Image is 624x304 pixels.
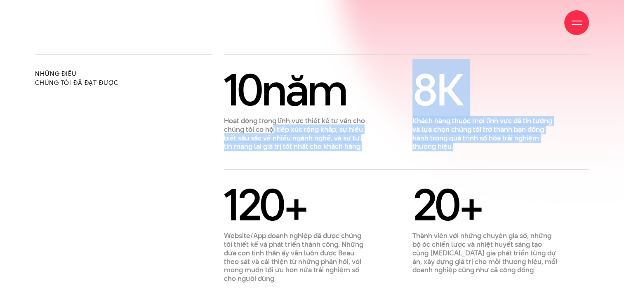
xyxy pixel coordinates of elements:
[412,59,436,121] span: 8
[412,117,557,151] p: Khách hàng thuộc mọi lĩnh vực đã tin tưởng và lựa chọn chúng tôi trở thành bạn đồng hành trong qu...
[224,59,262,121] span: 10
[35,69,212,87] h2: Những điều chúng tôi đã đạt được
[412,174,459,236] span: 20
[412,232,557,274] p: Thành viên với những chuyên gia số, những bộ óc chiến lược và nhiệt huyết sáng tạo cùng [MEDICAL_...
[412,184,557,225] div: +
[224,232,369,283] p: Website/App doanh nghiệp đã được chúng tôi thiết kế và phát triển thành công. Những đứa con tinh ...
[224,184,369,225] div: +
[224,69,369,110] div: năm
[412,69,557,110] div: K
[224,174,284,236] span: 120
[224,117,369,151] p: Hoạt động trong lĩnh vực thiết kế tư vấn cho chúng tôi cơ hội tiếp xúc rộng khắp, sự hiểu biết sâ...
